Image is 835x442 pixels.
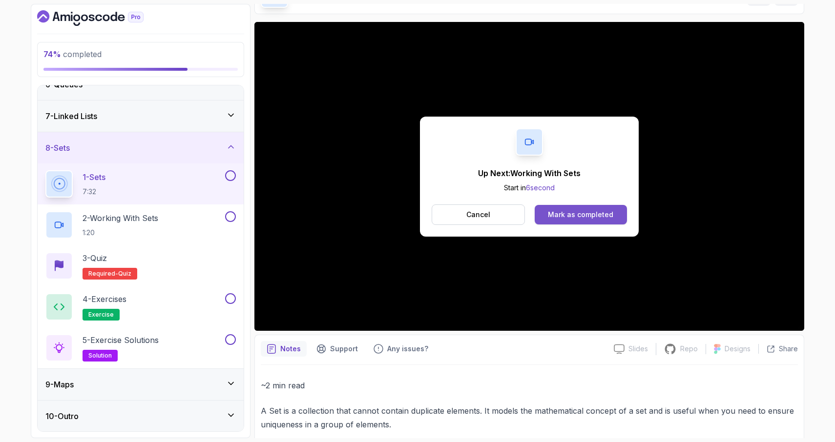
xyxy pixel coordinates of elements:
span: exercise [88,311,114,319]
span: completed [43,49,102,59]
p: Notes [280,344,301,354]
span: 6 second [526,183,555,192]
button: 5-Exercise Solutionssolution [45,334,236,362]
p: Any issues? [387,344,428,354]
p: 4 - Exercises [83,293,126,305]
button: 7-Linked Lists [38,100,244,132]
button: 1-Sets7:32 [45,170,236,198]
h3: 10 - Outro [45,410,79,422]
button: 10-Outro [38,401,244,432]
p: Start in [478,183,581,193]
button: 3-QuizRequired-quiz [45,252,236,280]
p: Repo [680,344,698,354]
div: Mark as completed [548,210,613,220]
span: 74 % [43,49,61,59]
button: Feedback button [368,341,434,357]
p: 3 - Quiz [83,252,107,264]
button: 8-Sets [38,132,244,163]
p: Support [330,344,358,354]
p: 1:20 [83,228,158,238]
h3: 9 - Maps [45,379,74,390]
p: 5 - Exercise Solutions [83,334,159,346]
span: solution [88,352,112,360]
h3: 7 - Linked Lists [45,110,97,122]
button: Cancel [432,204,525,225]
button: Support button [311,341,364,357]
p: Share [779,344,798,354]
p: Up Next: Working With Sets [478,167,581,179]
a: Dashboard [37,10,166,26]
span: Required- [88,270,118,278]
p: 2 - Working With Sets [83,212,158,224]
button: 2-Working With Sets1:20 [45,211,236,239]
span: quiz [118,270,131,278]
button: 4-Exercisesexercise [45,293,236,321]
iframe: 1 - Sets [254,22,804,331]
p: ~2 min read [261,379,798,392]
p: A Set is a collection that cannot contain duplicate elements. It models the mathematical concept ... [261,404,798,431]
p: 7:32 [83,187,105,197]
p: Slides [628,344,648,354]
button: Share [758,344,798,354]
p: Designs [725,344,751,354]
button: Mark as completed [535,205,627,224]
p: 1 - Sets [83,171,105,183]
button: 9-Maps [38,369,244,400]
p: Cancel [466,210,490,220]
button: notes button [261,341,307,357]
h3: 8 - Sets [45,142,70,154]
